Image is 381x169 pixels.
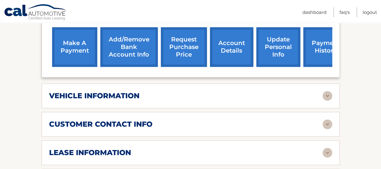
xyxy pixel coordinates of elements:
[210,27,253,67] a: account details
[49,148,131,157] h2: lease information
[49,120,152,129] h2: customer contact info
[52,27,97,67] a: make a payment
[363,7,377,17] a: Logout
[303,27,348,67] a: payment history
[302,7,326,17] a: Dashboard
[323,119,332,129] img: accordion-rest.svg
[4,4,67,21] a: Cal Automotive
[339,7,350,17] a: FAQ's
[49,91,139,100] h2: vehicle information
[323,148,332,158] img: accordion-rest.svg
[323,91,332,101] img: accordion-rest.svg
[256,27,300,67] a: update personal info
[100,27,158,67] a: Add/Remove bank account info
[161,27,207,67] a: request purchase price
